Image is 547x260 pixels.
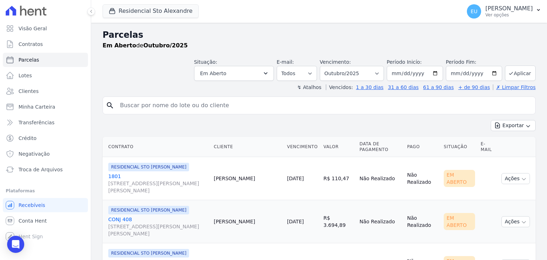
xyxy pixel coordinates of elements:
span: Minha Carteira [19,103,55,110]
td: Não Realizado [404,200,441,243]
a: 1801[STREET_ADDRESS][PERSON_NAME][PERSON_NAME] [108,173,208,194]
a: Recebíveis [3,198,88,212]
span: Visão Geral [19,25,47,32]
p: [PERSON_NAME] [485,5,533,12]
span: Contratos [19,41,43,48]
a: Negativação [3,147,88,161]
label: Vencidos: [326,84,353,90]
label: Situação: [194,59,217,65]
span: Transferências [19,119,54,126]
th: E-mail [478,137,499,157]
th: Situação [441,137,478,157]
td: R$ 3.694,89 [321,200,356,243]
span: RESIDENCIAL STO [PERSON_NAME] [108,206,189,214]
h2: Parcelas [103,28,536,41]
button: Exportar [491,120,536,131]
div: Em Aberto [444,170,475,187]
td: [PERSON_NAME] [211,200,284,243]
th: Cliente [211,137,284,157]
a: 31 a 60 dias [388,84,418,90]
span: Recebíveis [19,202,45,209]
label: Período Inicío: [387,59,422,65]
p: Ver opções [485,12,533,18]
span: [STREET_ADDRESS][PERSON_NAME][PERSON_NAME] [108,223,208,237]
label: ↯ Atalhos [297,84,321,90]
a: Parcelas [3,53,88,67]
a: Transferências [3,115,88,130]
a: Lotes [3,68,88,83]
span: RESIDENCIAL STO [PERSON_NAME] [108,163,189,171]
td: Não Realizado [357,157,405,200]
i: search [106,101,114,110]
th: Valor [321,137,356,157]
span: [STREET_ADDRESS][PERSON_NAME][PERSON_NAME] [108,180,208,194]
a: Visão Geral [3,21,88,36]
span: RESIDENCIAL STO [PERSON_NAME] [108,249,189,258]
a: 1 a 30 dias [356,84,384,90]
a: [DATE] [287,176,304,181]
td: Não Realizado [404,157,441,200]
span: Crédito [19,135,37,142]
strong: Outubro/2025 [143,42,188,49]
span: Parcelas [19,56,39,63]
div: Plataformas [6,187,85,195]
a: ✗ Limpar Filtros [493,84,536,90]
td: [PERSON_NAME] [211,157,284,200]
th: Vencimento [284,137,321,157]
a: Contratos [3,37,88,51]
span: Clientes [19,88,38,95]
p: de [103,41,188,50]
label: Período Fim: [446,58,502,66]
input: Buscar por nome do lote ou do cliente [116,98,532,113]
span: Em Aberto [200,69,226,78]
div: Open Intercom Messenger [7,236,24,253]
a: Troca de Arquivos [3,162,88,177]
span: Negativação [19,150,50,157]
button: Aplicar [505,66,536,81]
a: CONJ 408[STREET_ADDRESS][PERSON_NAME][PERSON_NAME] [108,216,208,237]
th: Pago [404,137,441,157]
label: Vencimento: [320,59,351,65]
strong: Em Aberto [103,42,136,49]
a: 61 a 90 dias [423,84,454,90]
button: Ações [501,173,530,184]
a: Crédito [3,131,88,145]
button: Ações [501,216,530,227]
a: Minha Carteira [3,100,88,114]
a: Conta Hent [3,214,88,228]
button: Em Aberto [194,66,274,81]
th: Data de Pagamento [357,137,405,157]
th: Contrato [103,137,211,157]
button: EU [PERSON_NAME] Ver opções [461,1,547,21]
span: Conta Hent [19,217,47,224]
a: + de 90 dias [458,84,490,90]
span: Troca de Arquivos [19,166,63,173]
div: Em Aberto [444,213,475,230]
label: E-mail: [277,59,294,65]
span: EU [471,9,478,14]
a: [DATE] [287,219,304,224]
button: Residencial Sto Alexandre [103,4,199,18]
span: Lotes [19,72,32,79]
td: Não Realizado [357,200,405,243]
td: R$ 110,47 [321,157,356,200]
a: Clientes [3,84,88,98]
